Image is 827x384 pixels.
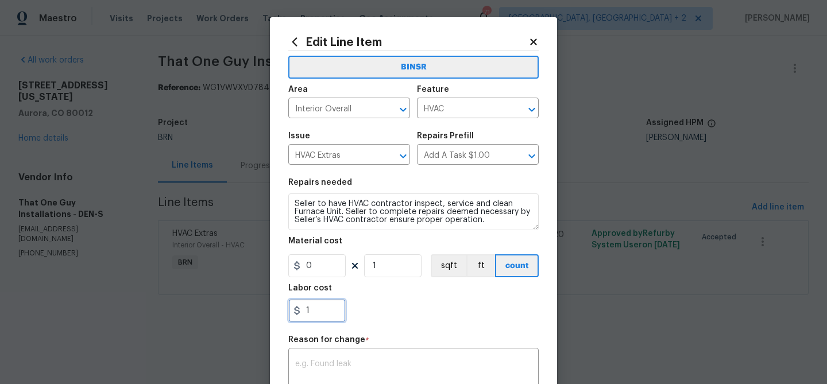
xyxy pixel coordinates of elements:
[466,254,495,277] button: ft
[495,254,539,277] button: count
[417,86,449,94] h5: Feature
[395,148,411,164] button: Open
[524,102,540,118] button: Open
[288,336,365,344] h5: Reason for change
[288,193,539,230] textarea: Seller to have HVAC contractor inspect, service and clean Furnace Unit. Seller to complete repair...
[524,148,540,164] button: Open
[431,254,466,277] button: sqft
[288,86,308,94] h5: Area
[288,179,352,187] h5: Repairs needed
[288,36,528,48] h2: Edit Line Item
[288,237,342,245] h5: Material cost
[417,132,474,140] h5: Repairs Prefill
[395,102,411,118] button: Open
[288,284,332,292] h5: Labor cost
[288,132,310,140] h5: Issue
[288,56,539,79] button: BINSR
